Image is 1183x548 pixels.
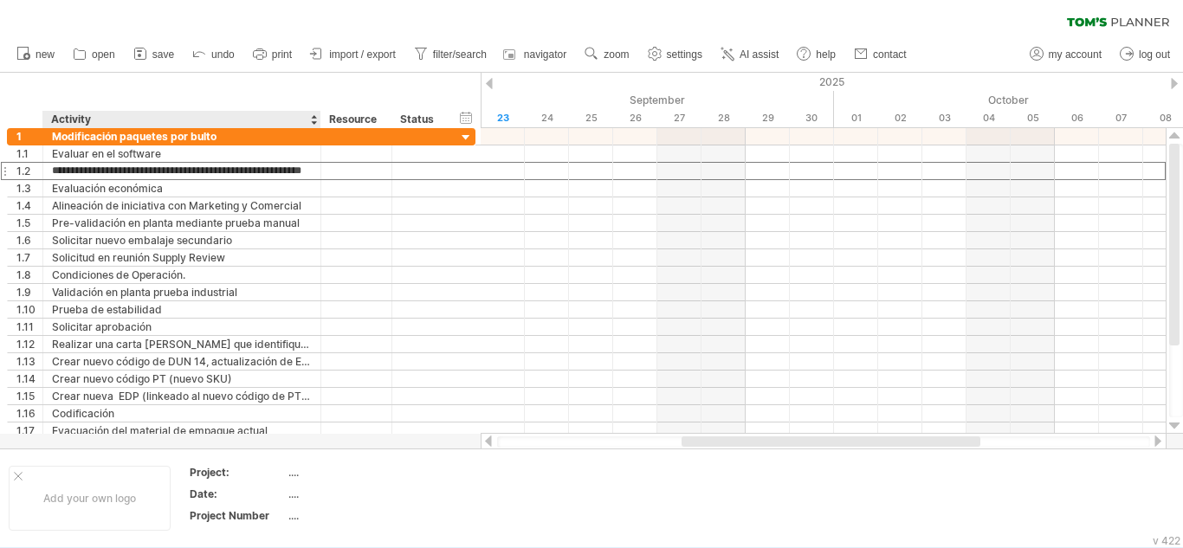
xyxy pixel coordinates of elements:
span: my account [1049,48,1102,61]
a: filter/search [410,43,492,66]
div: Tuesday, 30 September 2025 [790,109,834,127]
div: Evaluar en el software [52,145,312,162]
a: navigator [501,43,572,66]
a: my account [1025,43,1107,66]
div: Solicitud en reunión Supply Review [52,249,312,266]
div: Evaluación económica [52,180,312,197]
div: 1.10 [16,301,42,318]
div: .... [288,487,434,501]
a: import / export [306,43,401,66]
div: Status [400,111,438,128]
div: 1.6 [16,232,42,248]
div: Friday, 3 October 2025 [922,109,966,127]
a: help [792,43,841,66]
div: Realizar una carta [PERSON_NAME] que identifique los tiempos de implementación de cada proceso. [52,336,312,352]
a: undo [188,43,240,66]
div: Condiciones de Operación. [52,267,312,283]
span: contact [873,48,907,61]
div: Prueba de estabilidad [52,301,312,318]
div: 1.16 [16,405,42,422]
div: v 422 [1153,534,1180,547]
div: Tuesday, 7 October 2025 [1099,109,1143,127]
div: Crear nueva EDP (linkeado al nuevo código de PT) y SAP con nuevo paletizado* [52,388,312,404]
div: 1.11 [16,319,42,335]
div: Activity [51,111,311,128]
div: Solicitar nuevo embalaje secundario [52,232,312,248]
span: help [816,48,836,61]
div: 1.4 [16,197,42,214]
div: Modificación paquetes por bulto [52,128,312,145]
span: import / export [329,48,396,61]
div: 1 [16,128,42,145]
a: new [12,43,60,66]
div: Sunday, 28 September 2025 [701,109,746,127]
div: 1.14 [16,371,42,387]
div: Validación en planta prueba industrial [52,284,312,300]
div: Crear nuevo código PT (nuevo SKU) [52,371,312,387]
div: 1.12 [16,336,42,352]
div: Monday, 29 September 2025 [746,109,790,127]
span: navigator [524,48,566,61]
div: 1.7 [16,249,42,266]
a: contact [850,43,912,66]
div: Add your own logo [9,466,171,531]
div: Saturday, 4 October 2025 [966,109,1011,127]
div: Tuesday, 23 September 2025 [481,109,525,127]
div: 1.3 [16,180,42,197]
span: zoom [604,48,629,61]
div: 1.1 [16,145,42,162]
div: Crear nuevo código de DUN 14, actualización de EDP [52,353,312,370]
span: print [272,48,292,61]
span: AI assist [740,48,779,61]
span: save [152,48,174,61]
div: Solicitar aprobación [52,319,312,335]
div: Monday, 6 October 2025 [1055,109,1099,127]
div: Project: [190,465,285,480]
span: undo [211,48,235,61]
div: Sunday, 5 October 2025 [1011,109,1055,127]
div: 1.5 [16,215,42,231]
a: save [129,43,179,66]
a: AI assist [716,43,784,66]
div: Evacuación del material de empaque actual [52,422,312,439]
div: .... [288,508,434,523]
span: log out [1139,48,1170,61]
span: new [36,48,55,61]
div: Date: [190,487,285,501]
a: zoom [580,43,634,66]
div: Project Number [190,508,285,523]
div: Alineación de iniciativa con Marketing y Comercial [52,197,312,214]
div: Wednesday, 24 September 2025 [525,109,569,127]
div: Thursday, 25 September 2025 [569,109,613,127]
span: filter/search [433,48,487,61]
div: 1.13 [16,353,42,370]
a: print [249,43,297,66]
div: 1.8 [16,267,42,283]
div: 1.9 [16,284,42,300]
a: open [68,43,120,66]
div: Resource [329,111,382,128]
a: log out [1115,43,1175,66]
div: Wednesday, 1 October 2025 [834,109,878,127]
div: Saturday, 27 September 2025 [657,109,701,127]
div: 1.2 [16,163,42,179]
div: Pre-validación en planta mediante prueba manual [52,215,312,231]
div: 1.17 [16,422,42,439]
div: Friday, 26 September 2025 [613,109,657,127]
span: open [92,48,115,61]
div: 1.15 [16,388,42,404]
a: settings [643,43,708,66]
div: .... [288,465,434,480]
div: Thursday, 2 October 2025 [878,109,922,127]
div: Codificación [52,405,312,422]
span: settings [667,48,702,61]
